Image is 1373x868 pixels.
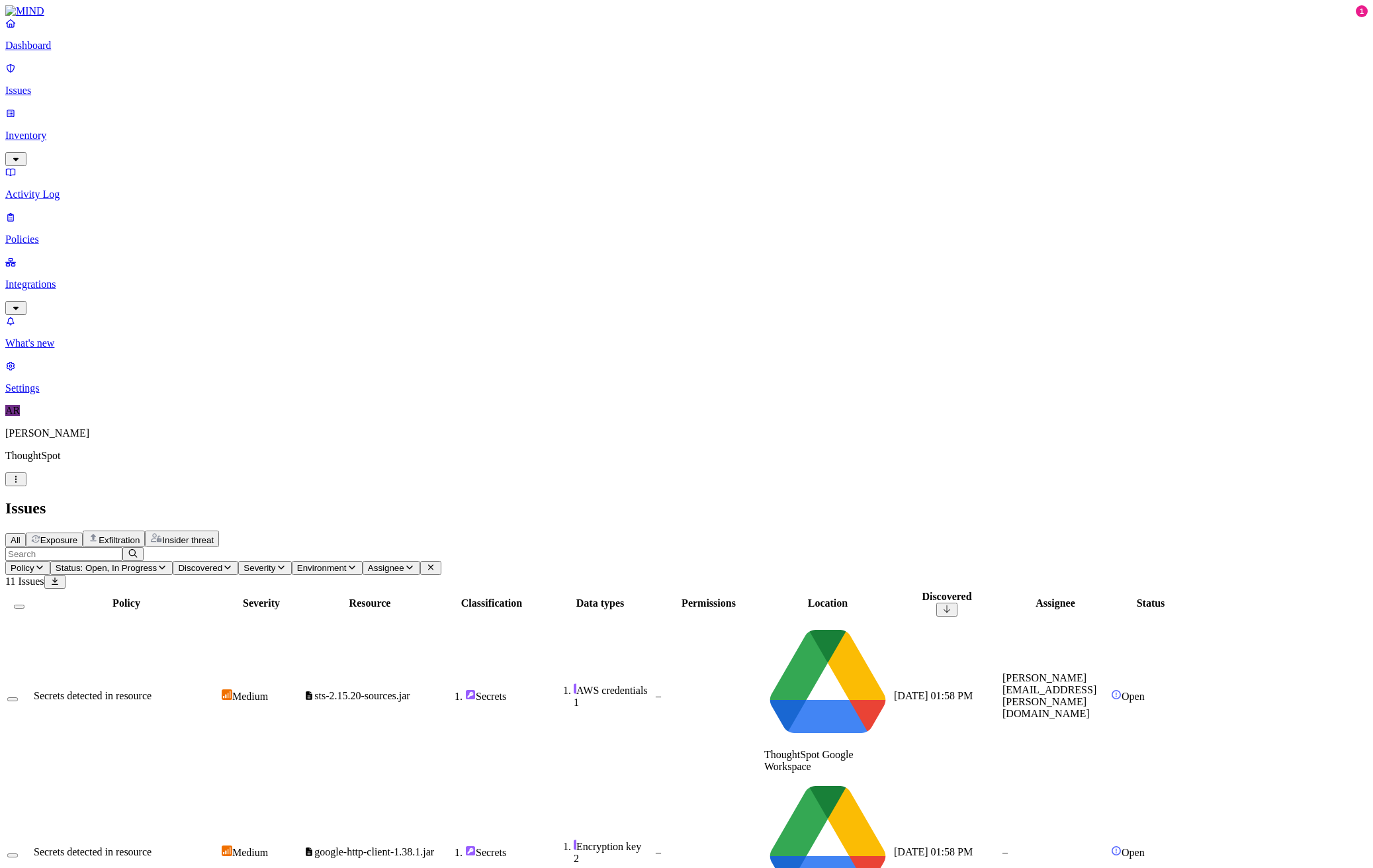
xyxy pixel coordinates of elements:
[1002,597,1108,609] div: Assignee
[5,382,1368,394] p: Settings
[656,690,661,701] span: –
[5,405,20,416] span: AR
[465,689,545,703] div: Secrets
[656,846,661,857] span: –
[11,563,34,573] span: Policy
[232,847,268,858] span: Medium
[1002,846,1008,857] span: –
[764,749,854,772] span: ThoughtSpot Google Workspace
[5,576,44,587] span: 11 Issues
[5,427,1368,439] p: [PERSON_NAME]
[764,619,891,746] img: google-drive
[178,563,222,573] span: Discovered
[99,535,140,545] span: Exfiltration
[1111,689,1122,700] img: status-open
[5,62,1368,97] a: Issues
[894,591,1000,603] div: Discovered
[314,690,410,701] span: sts-2.15.20-sources.jar
[5,5,1368,17] a: MIND
[547,597,653,609] div: Data types
[894,690,973,701] span: [DATE] 01:58 PM
[5,166,1368,200] a: Activity Log
[34,846,152,857] span: Secrets detected in resource
[34,597,219,609] div: Policy
[5,547,122,561] input: Search
[304,597,436,609] div: Resource
[5,5,44,17] img: MIND
[56,563,157,573] span: Status: Open, In Progress
[5,256,1368,313] a: Integrations
[7,853,18,857] button: Select row
[5,337,1368,349] p: What's new
[574,683,653,697] div: AWS credentials
[232,691,268,702] span: Medium
[5,315,1368,349] a: What's new
[297,563,347,573] span: Environment
[5,107,1368,164] a: Inventory
[1111,597,1190,609] div: Status
[5,130,1368,142] p: Inventory
[439,597,545,609] div: Classification
[40,535,77,545] span: Exposure
[5,279,1368,290] p: Integrations
[5,189,1368,200] p: Activity Log
[894,846,973,857] span: [DATE] 01:58 PM
[222,597,301,609] div: Severity
[1122,847,1145,858] span: Open
[656,597,762,609] div: Permissions
[5,17,1368,52] a: Dashboard
[314,846,434,857] span: google-http-client-1.38.1.jar
[1111,846,1122,856] img: status-open
[574,840,576,850] img: secret-line
[7,697,18,701] button: Select row
[5,499,1368,517] h2: Issues
[5,234,1368,245] p: Policies
[222,846,232,856] img: severity-medium
[14,605,24,609] button: Select all
[5,40,1368,52] p: Dashboard
[465,846,545,859] div: Secrets
[5,360,1368,394] a: Settings
[5,450,1368,462] p: ThoughtSpot
[574,683,576,694] img: secret-line
[368,563,404,573] span: Assignee
[574,853,653,865] div: 2
[465,846,476,856] img: secret
[34,690,152,701] span: Secrets detected in resource
[11,535,21,545] span: All
[162,535,214,545] span: Insider threat
[5,85,1368,97] p: Issues
[1002,672,1096,719] span: [PERSON_NAME][EMAIL_ADDRESS][PERSON_NAME][DOMAIN_NAME]
[764,597,891,609] div: Location
[5,211,1368,245] a: Policies
[574,840,653,853] div: Encryption key
[1356,5,1368,17] div: 1
[574,697,653,709] div: 1
[244,563,275,573] span: Severity
[465,689,476,700] img: secret
[222,689,232,700] img: severity-medium
[1122,691,1145,702] span: Open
